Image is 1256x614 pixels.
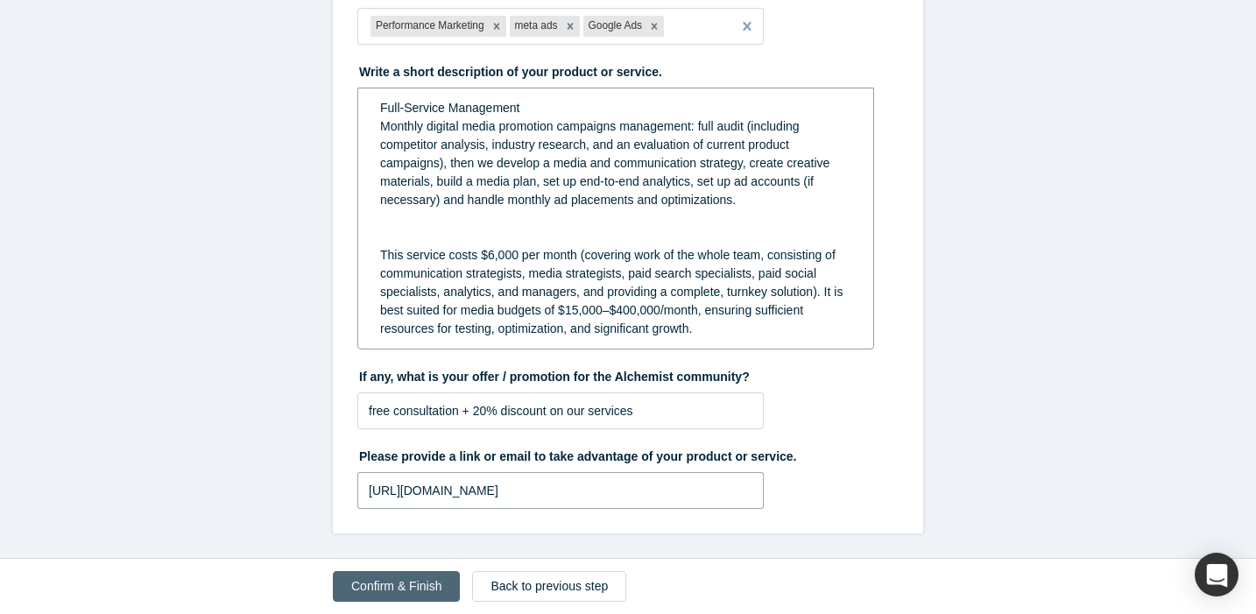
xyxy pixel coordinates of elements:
[370,16,487,37] div: Performance Marketing
[357,57,899,81] label: Write a short description of your product or service.
[370,94,863,343] div: rdw-editor
[380,248,846,335] span: This service costs $6,000 per month (covering work of the whole team, consisting of communication...
[510,16,561,37] div: meta ads
[487,16,506,37] div: Remove Performance Marketing
[583,16,645,37] div: Google Ads
[561,16,580,37] div: Remove meta ads
[357,88,874,349] div: rdw-wrapper
[357,441,899,466] label: Please provide a link or email to take advantage of your product or service.
[645,16,664,37] div: Remove Google Ads
[380,101,520,115] span: Full-Service Management
[380,119,833,207] span: Monthly digital media promotion campaigns management: full audit (including competitor analysis, ...
[357,392,764,429] input: Free Consultation to Review Current IP
[357,362,899,386] label: If any, what is your offer / promotion for the Alchemist community?
[472,571,626,602] button: Back to previous step
[333,571,460,602] button: Confirm & Finish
